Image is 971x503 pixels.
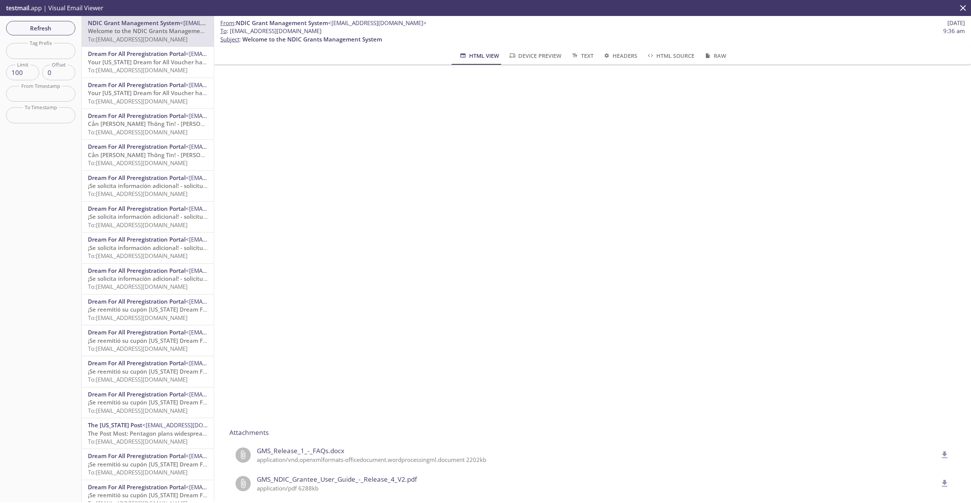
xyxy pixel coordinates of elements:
span: To: [EMAIL_ADDRESS][DOMAIN_NAME] [88,159,188,167]
span: Subject [220,35,239,43]
span: ¡Se reemitió su cupón [US_STATE] Dream For All! [88,368,218,375]
span: <[EMAIL_ADDRESS][DOMAIN_NAME]> [186,298,284,305]
span: Dream For All Preregistration Portal [88,205,186,212]
p: application/vnd.openxmlformats-officedocument.wordprocessingml.document 2202kb [257,456,938,464]
span: Dream For All Preregistration Portal [88,298,186,305]
span: The [US_STATE] Post [88,421,142,429]
span: Cần [PERSON_NAME] Thông Tin! - [PERSON_NAME] Ký CalHFA [88,151,256,159]
div: Dream For All Preregistration Portal<[EMAIL_ADDRESS][DOMAIN_NAME]>¡Se reemitió su cupón [US_STATE... [82,325,214,356]
span: HTML View [459,51,499,60]
span: Welcome to the NDIC Grants Management System [242,35,382,43]
span: testmail [6,4,29,12]
span: <[EMAIL_ADDRESS][DOMAIN_NAME]> [186,267,284,274]
span: <[EMAIL_ADDRESS][DOMAIN_NAME]> [180,19,279,27]
span: ¡Se reemitió su cupón [US_STATE] Dream For All! [88,398,218,406]
span: To: [EMAIL_ADDRESS][DOMAIN_NAME] [88,407,188,414]
span: NDIC Grant Management System [88,19,180,27]
span: ¡Se reemitió su cupón [US_STATE] Dream For All! [88,306,218,313]
span: ¡Se reemitió su cupón [US_STATE] Dream For All! [88,337,218,344]
p: : [220,27,965,43]
div: Dream For All Preregistration Portal<[EMAIL_ADDRESS][DOMAIN_NAME]>¡Se solicita información adicio... [82,232,214,263]
span: Dream For All Preregistration Portal [88,267,186,274]
div: Dream For All Preregistration Portal<[EMAIL_ADDRESS][DOMAIN_NAME]>¡Se reemitió su cupón [US_STATE... [82,449,214,479]
span: To: [EMAIL_ADDRESS][DOMAIN_NAME] [88,66,188,74]
span: To: [EMAIL_ADDRESS][DOMAIN_NAME] [88,376,188,383]
span: Dream For All Preregistration Portal [88,328,186,336]
span: 9:36 am [943,27,965,35]
span: <[EMAIL_ADDRESS][DOMAIN_NAME]> [186,81,284,89]
span: To: [EMAIL_ADDRESS][DOMAIN_NAME] [88,283,188,290]
button: delete [935,446,954,465]
span: Raw [704,51,726,60]
span: <[EMAIL_ADDRESS][DOMAIN_NAME]> [186,236,284,243]
span: <[EMAIL_ADDRESS][DOMAIN_NAME]> [186,483,284,491]
span: [DATE] [947,19,965,27]
span: <[EMAIL_ADDRESS][DOMAIN_NAME]> [186,452,284,460]
span: Refresh [12,23,69,33]
span: Text [571,51,593,60]
button: delete [935,474,954,493]
span: <[EMAIL_ADDRESS][DOMAIN_NAME]> [186,359,284,367]
span: ¡Se solicita información adicional! - solicitud de CalHFA [88,213,236,220]
span: Device Preview [508,51,562,60]
span: To: [EMAIL_ADDRESS][DOMAIN_NAME] [88,97,188,105]
p: Attachments [229,428,956,438]
span: Dream For All Preregistration Portal [88,174,186,181]
span: Welcome to the NDIC Grants Management System [88,27,228,35]
span: To: [EMAIL_ADDRESS][DOMAIN_NAME] [88,468,188,476]
span: ¡Se reemitió su cupón [US_STATE] Dream For All! [88,491,218,499]
div: Dream For All Preregistration Portal<[EMAIL_ADDRESS][DOMAIN_NAME]>¡Se reemitió su cupón [US_STATE... [82,356,214,387]
span: Dream For All Preregistration Portal [88,112,186,119]
span: Dream For All Preregistration Portal [88,236,186,243]
span: To: [EMAIL_ADDRESS][DOMAIN_NAME] [88,128,188,136]
span: To: [EMAIL_ADDRESS][DOMAIN_NAME] [88,252,188,259]
span: <[EMAIL_ADDRESS][DOMAIN_NAME]> [186,205,284,212]
div: Dream For All Preregistration Portal<[EMAIL_ADDRESS][DOMAIN_NAME]>¡Se reemitió su cupón [US_STATE... [82,294,214,325]
span: ¡Se reemitió su cupón [US_STATE] Dream For All! [88,460,218,468]
span: Cần [PERSON_NAME] Thông Tin! - [PERSON_NAME] Ký CalHFA [88,120,256,127]
span: Dream For All Preregistration Portal [88,50,186,57]
span: Dream For All Preregistration Portal [88,81,186,89]
div: Dream For All Preregistration Portal<[EMAIL_ADDRESS][DOMAIN_NAME]>¡Se solicita información adicio... [82,202,214,232]
span: ¡Se solicita información adicional! - solicitud de CalHFA [88,244,236,251]
span: HTML Source [646,51,694,60]
div: Dream For All Preregistration Portal<[EMAIL_ADDRESS][DOMAIN_NAME]>Cần [PERSON_NAME] Thông Tin! - ... [82,140,214,170]
span: NDIC Grant Management System [236,19,328,27]
span: To: [EMAIL_ADDRESS][DOMAIN_NAME] [88,345,188,352]
span: Your [US_STATE] Dream for All Voucher has been Issued! [88,58,242,66]
div: Dream For All Preregistration Portal<[EMAIL_ADDRESS][DOMAIN_NAME]>¡Se reemitió su cupón [US_STATE... [82,387,214,418]
a: delete [935,479,950,487]
p: application/pdf 6288kb [257,484,938,492]
span: <[EMAIL_ADDRESS][DOMAIN_NAME]> [186,390,284,398]
div: Dream For All Preregistration Portal<[EMAIL_ADDRESS][DOMAIN_NAME]>Cần [PERSON_NAME] Thông Tin! - ... [82,109,214,139]
span: <[EMAIL_ADDRESS][DOMAIN_NAME]> [186,143,284,150]
div: NDIC Grant Management System<[EMAIL_ADDRESS][DOMAIN_NAME]>Welcome to the NDIC Grants Management S... [82,16,214,46]
span: GMS_Release_1_-_FAQs.docx [257,446,938,456]
span: <[EMAIL_ADDRESS][DOMAIN_NAME]> [186,112,284,119]
span: Dream For All Preregistration Portal [88,390,186,398]
span: <[EMAIL_ADDRESS][DOMAIN_NAME]> [186,174,284,181]
span: To: [EMAIL_ADDRESS][DOMAIN_NAME] [88,314,188,322]
span: <[EMAIL_ADDRESS][DOMAIN_NAME]> [142,421,241,429]
span: : [220,19,427,27]
span: Dream For All Preregistration Portal [88,143,186,150]
span: Headers [603,51,637,60]
div: The [US_STATE] Post<[EMAIL_ADDRESS][DOMAIN_NAME]>The Post Most: Pentagon plans widespread random ... [82,418,214,449]
div: Dream For All Preregistration Portal<[EMAIL_ADDRESS][DOMAIN_NAME]>Your [US_STATE] Dream for All V... [82,47,214,77]
span: <[EMAIL_ADDRESS][DOMAIN_NAME]> [328,19,427,27]
span: To: [EMAIL_ADDRESS][DOMAIN_NAME] [88,190,188,197]
span: Dream For All Preregistration Portal [88,359,186,367]
span: Dream For All Preregistration Portal [88,483,186,491]
span: To: [EMAIL_ADDRESS][DOMAIN_NAME] [88,35,188,43]
div: Dream For All Preregistration Portal<[EMAIL_ADDRESS][DOMAIN_NAME]>Your [US_STATE] Dream for All V... [82,78,214,108]
span: Your [US_STATE] Dream for All Voucher has been Issued! [88,89,242,97]
span: To [220,27,227,35]
span: To: [EMAIL_ADDRESS][DOMAIN_NAME] [88,221,188,229]
div: Dream For All Preregistration Portal<[EMAIL_ADDRESS][DOMAIN_NAME]>¡Se solicita información adicio... [82,171,214,201]
a: delete [935,450,950,458]
div: Dream For All Preregistration Portal<[EMAIL_ADDRESS][DOMAIN_NAME]>¡Se solicita información adicio... [82,264,214,294]
span: <[EMAIL_ADDRESS][DOMAIN_NAME]> [186,50,284,57]
span: ¡Se solicita información adicional! - solicitud de CalHFA [88,275,236,282]
button: Refresh [6,21,75,35]
span: GMS_NDIC_Grantee_User_Guide_-_Release_4_V2.pdf [257,474,938,484]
